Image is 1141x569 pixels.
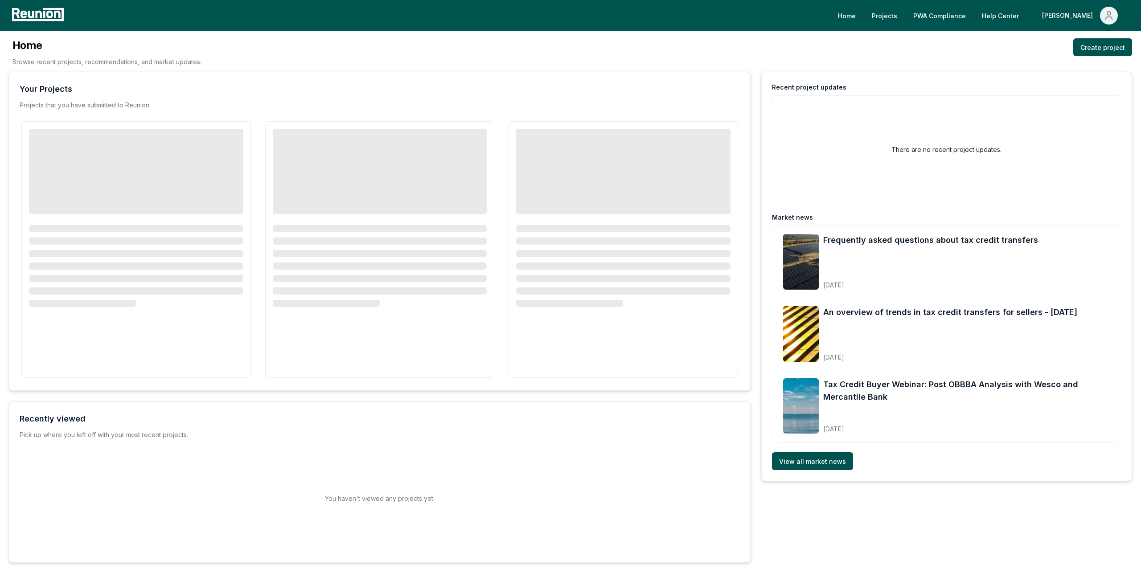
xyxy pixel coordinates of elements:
[20,430,188,439] div: Pick up where you left off with your most recent projects.
[783,234,819,290] img: Frequently asked questions about tax credit transfers
[823,274,1038,290] div: [DATE]
[20,83,72,95] div: Your Projects
[325,494,435,503] h2: You haven't viewed any projects yet.
[831,7,1132,25] nav: Main
[12,38,201,53] h3: Home
[20,101,151,110] p: Projects that you have submitted to Reunion.
[783,306,819,362] img: An overview of trends in tax credit transfers for sellers - September 2025
[823,378,1110,403] a: Tax Credit Buyer Webinar: Post OBBBA Analysis with Wesco and Mercantile Bank
[20,413,86,425] div: Recently viewed
[906,7,973,25] a: PWA Compliance
[1073,38,1132,56] a: Create project
[865,7,904,25] a: Projects
[12,57,201,66] p: Browse recent projects, recommendations, and market updates.
[823,418,1110,434] div: [DATE]
[1035,7,1125,25] button: [PERSON_NAME]
[1042,7,1096,25] div: [PERSON_NAME]
[772,452,853,470] a: View all market news
[772,83,846,92] div: Recent project updates
[823,346,1077,362] div: [DATE]
[831,7,863,25] a: Home
[891,145,1001,154] h2: There are no recent project updates.
[823,306,1077,319] a: An overview of trends in tax credit transfers for sellers - [DATE]
[823,234,1038,246] a: Frequently asked questions about tax credit transfers
[975,7,1026,25] a: Help Center
[772,213,813,222] div: Market news
[783,378,819,434] img: Tax Credit Buyer Webinar: Post OBBBA Analysis with Wesco and Mercantile Bank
